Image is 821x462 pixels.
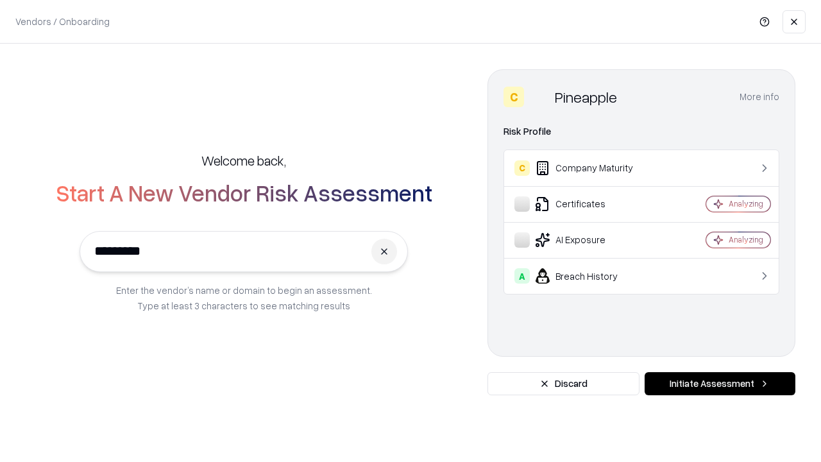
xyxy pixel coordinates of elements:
[514,160,668,176] div: Company Maturity
[529,87,550,107] img: Pineapple
[514,196,668,212] div: Certificates
[645,372,795,395] button: Initiate Assessment
[487,372,639,395] button: Discard
[56,180,432,205] h2: Start A New Vendor Risk Assessment
[729,234,763,245] div: Analyzing
[514,232,668,248] div: AI Exposure
[504,124,779,139] div: Risk Profile
[729,198,763,209] div: Analyzing
[555,87,617,107] div: Pineapple
[514,268,530,284] div: A
[504,87,524,107] div: C
[116,282,372,313] p: Enter the vendor’s name or domain to begin an assessment. Type at least 3 characters to see match...
[740,85,779,108] button: More info
[15,15,110,28] p: Vendors / Onboarding
[201,151,286,169] h5: Welcome back,
[514,160,530,176] div: C
[514,268,668,284] div: Breach History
